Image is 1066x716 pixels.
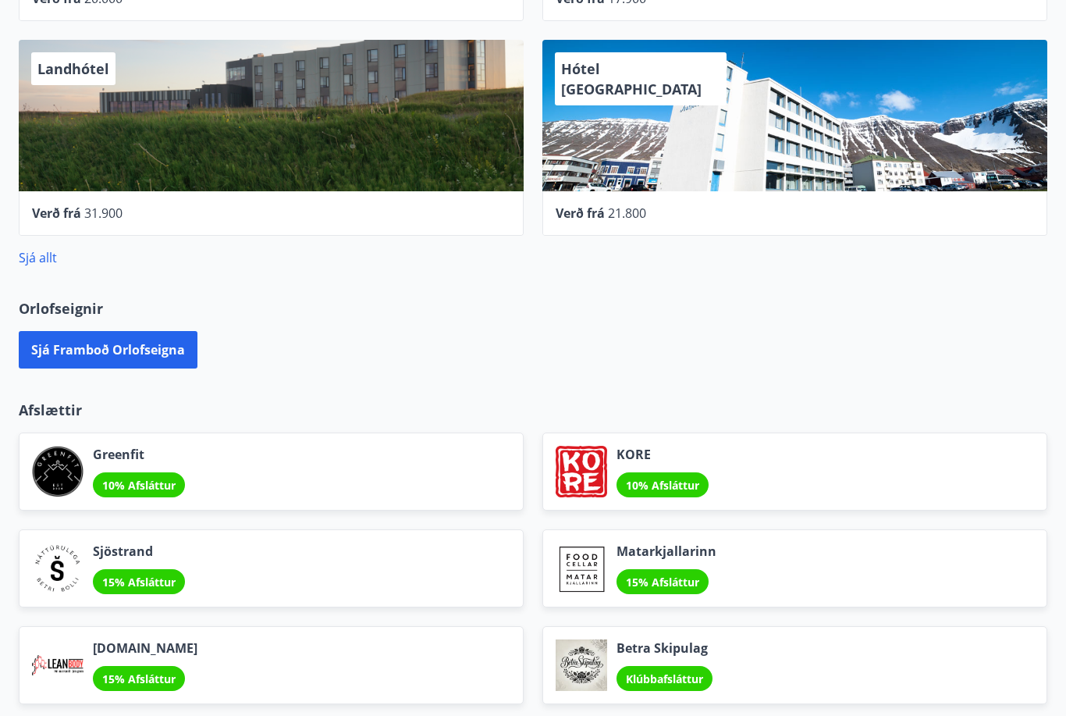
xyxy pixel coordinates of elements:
[19,249,57,266] a: Sjá allt
[93,639,197,657] span: [DOMAIN_NAME]
[561,59,702,98] span: Hótel [GEOGRAPHIC_DATA]
[93,446,185,463] span: Greenfit
[626,671,703,686] span: Klúbbafsláttur
[37,59,109,78] span: Landhótel
[19,400,1047,420] p: Afslættir
[617,446,709,463] span: KORE
[608,205,646,222] span: 21.800
[617,639,712,657] span: Betra Skipulag
[32,205,81,222] span: Verð frá
[84,205,123,222] span: 31.900
[93,543,185,560] span: Sjöstrand
[19,331,197,369] button: Sjá framboð orlofseigna
[102,575,176,590] span: 15% Afsláttur
[556,205,605,222] span: Verð frá
[19,298,103,319] span: Orlofseignir
[626,478,699,493] span: 10% Afsláttur
[102,671,176,686] span: 15% Afsláttur
[626,575,699,590] span: 15% Afsláttur
[102,478,176,493] span: 10% Afsláttur
[617,543,716,560] span: Matarkjallarinn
